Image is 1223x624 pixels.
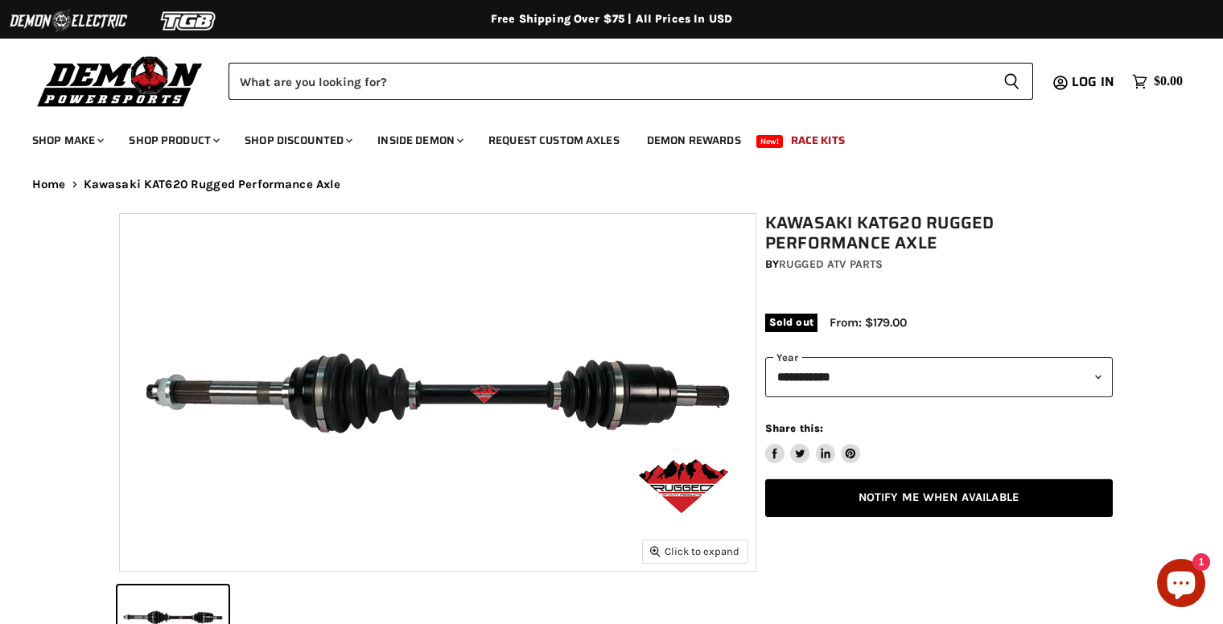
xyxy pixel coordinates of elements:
[756,135,784,148] span: New!
[229,63,1033,100] form: Product
[117,124,229,157] a: Shop Product
[1154,74,1183,89] span: $0.00
[229,63,990,100] input: Search
[476,124,632,157] a: Request Custom Axles
[830,315,907,330] span: From: $179.00
[1064,75,1124,89] a: Log in
[765,314,817,331] span: Sold out
[779,257,883,271] a: Rugged ATV Parts
[120,214,756,571] img: Kawasaki KAT620 Rugged Performance Axle
[990,63,1033,100] button: Search
[765,422,823,434] span: Share this:
[32,178,66,191] a: Home
[1152,559,1210,611] inbox-online-store-chat: Shopify online store chat
[765,256,1113,273] div: by
[1124,70,1191,93] a: $0.00
[233,124,362,157] a: Shop Discounted
[1072,72,1114,92] span: Log in
[765,357,1113,396] select: year
[8,6,129,36] img: Demon Electric Logo 2
[129,6,249,36] img: TGB Logo 2
[765,213,1113,253] h1: Kawasaki KAT620 Rugged Performance Axle
[20,124,113,157] a: Shop Make
[779,124,857,157] a: Race Kits
[32,52,208,109] img: Demon Powersports
[765,479,1113,517] a: Notify Me When Available
[643,540,747,562] button: Click to expand
[650,545,739,557] span: Click to expand
[765,421,861,464] aside: Share this:
[20,117,1179,157] ul: Main menu
[84,178,341,191] span: Kawasaki KAT620 Rugged Performance Axle
[635,124,753,157] a: Demon Rewards
[365,124,473,157] a: Inside Demon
